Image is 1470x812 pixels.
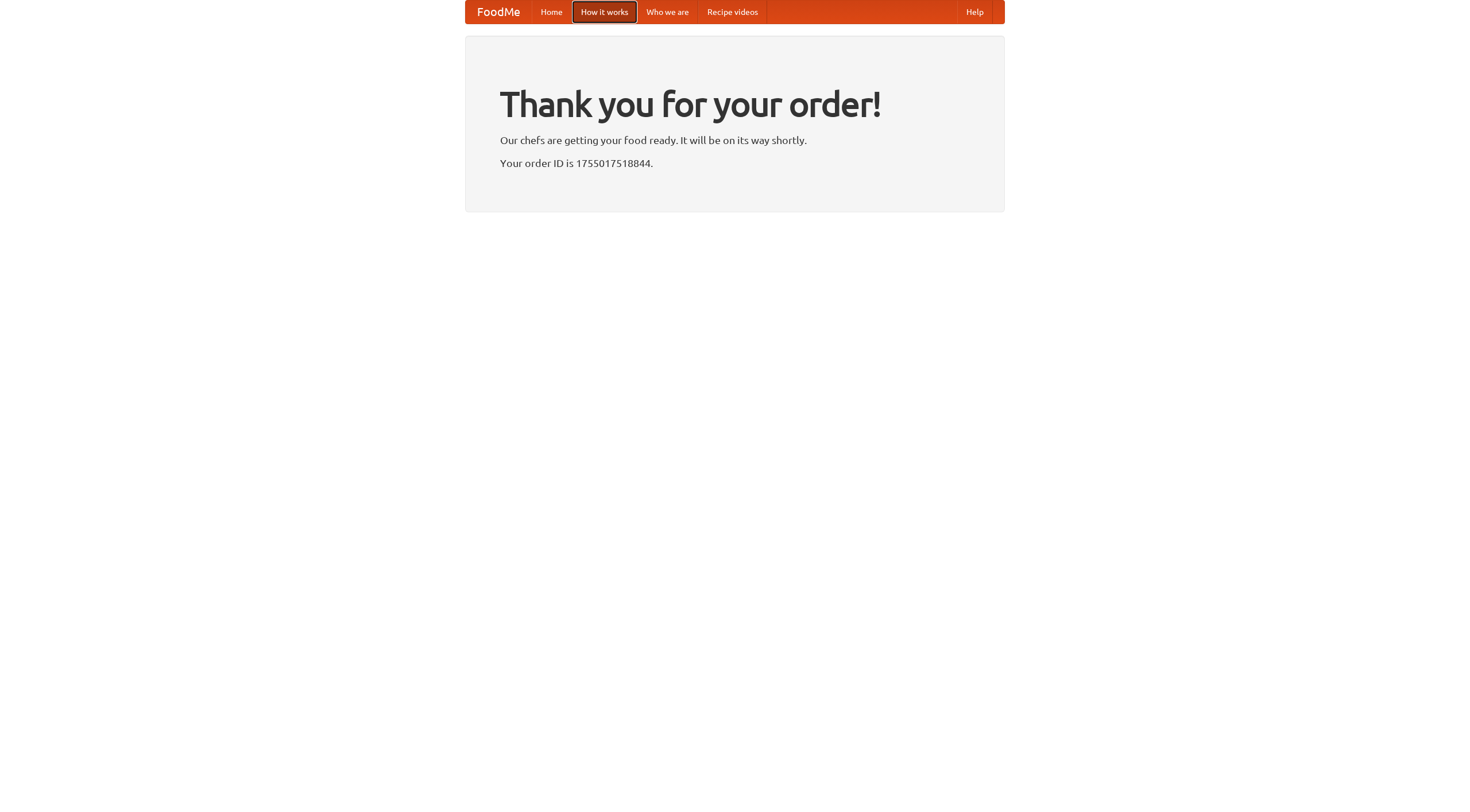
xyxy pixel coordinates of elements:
[698,1,767,24] a: Recipe videos
[500,76,970,131] h1: Thank you for your order!
[957,1,993,24] a: Help
[532,1,572,24] a: Home
[572,1,637,24] a: How it works
[466,1,532,24] a: FoodMe
[637,1,698,24] a: Who we are
[500,154,970,172] p: Your order ID is 1755017518844.
[500,131,970,149] p: Our chefs are getting your food ready. It will be on its way shortly.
